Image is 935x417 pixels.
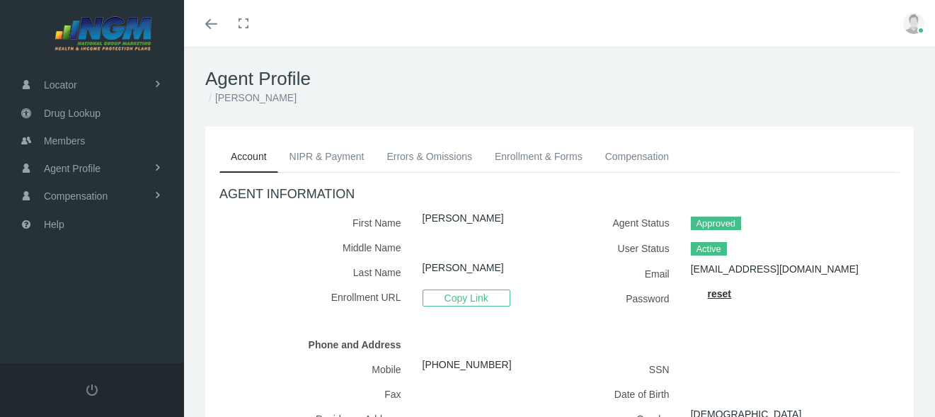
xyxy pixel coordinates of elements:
h4: AGENT INFORMATION [219,187,900,202]
li: [PERSON_NAME] [205,90,297,105]
span: Locator [44,72,77,98]
a: Compensation [594,141,680,172]
a: reset [708,288,731,299]
label: First Name [219,210,412,235]
a: [EMAIL_ADDRESS][DOMAIN_NAME] [691,263,859,275]
span: Members [44,127,85,154]
span: Agent Profile [44,155,101,182]
span: Approved [691,217,741,231]
label: Date of Birth [570,382,680,406]
label: SSN [570,357,680,382]
label: User Status [570,236,680,261]
span: Copy Link [423,290,510,307]
span: Active [691,242,727,256]
img: NATIONAL GROUP MARKETING [18,16,188,51]
label: Middle Name [219,235,412,260]
label: Fax [219,382,412,406]
label: Phone and Address [219,332,412,357]
label: Mobile [219,357,412,382]
a: Account [219,141,278,173]
a: Copy Link [423,292,510,303]
label: Email [570,261,680,286]
a: Errors & Omissions [375,141,483,172]
a: [PHONE_NUMBER] [423,359,512,370]
span: Compensation [44,183,108,210]
label: Agent Status [570,210,680,236]
h1: Agent Profile [205,68,914,90]
a: [PERSON_NAME] [423,262,504,273]
span: Help [44,211,64,238]
img: user-placeholder.jpg [903,13,924,34]
label: Last Name [219,260,412,285]
a: NIPR & Payment [278,141,376,172]
a: [PERSON_NAME] [423,212,504,224]
label: Password [570,286,680,311]
a: Enrollment & Forms [483,141,594,172]
label: Enrollment URL [219,285,412,311]
span: Drug Lookup [44,100,101,127]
